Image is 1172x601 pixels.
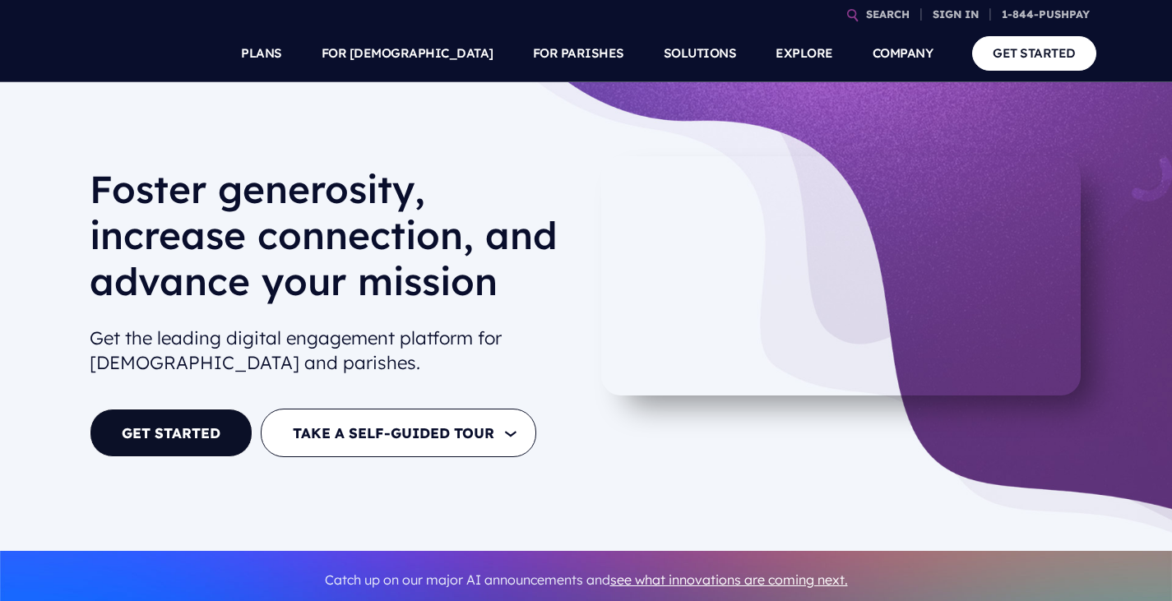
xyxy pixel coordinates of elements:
h2: Get the leading digital engagement platform for [DEMOGRAPHIC_DATA] and parishes. [90,319,573,383]
a: SOLUTIONS [664,25,737,82]
button: TAKE A SELF-GUIDED TOUR [261,409,536,457]
a: GET STARTED [90,409,252,457]
a: EXPLORE [776,25,833,82]
p: Catch up on our major AI announcements and [90,562,1083,599]
a: FOR PARISHES [533,25,624,82]
a: COMPANY [873,25,933,82]
a: GET STARTED [972,36,1096,70]
a: see what innovations are coming next. [610,571,848,588]
h1: Foster generosity, increase connection, and advance your mission [90,166,573,317]
a: PLANS [241,25,282,82]
a: FOR [DEMOGRAPHIC_DATA] [322,25,493,82]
